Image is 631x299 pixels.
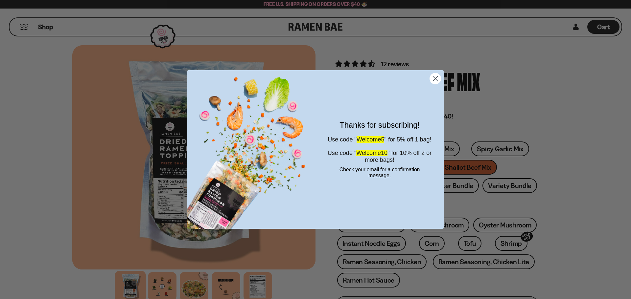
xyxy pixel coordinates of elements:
span: Welcome10 [356,150,387,156]
img: 1bac8d1b-7fe6-4819-a495-e751b70da197.png [187,70,315,228]
span: Use code " " for 10% off 2 or more bags! [328,150,432,163]
span: Check your email for a confirmation message. [339,167,420,178]
span: Welcome5 [357,136,385,143]
button: Close dialog [430,73,441,84]
span: Use code " " for 5% off 1 bag! [328,136,431,143]
span: Thanks for subscribing! [339,120,420,129]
